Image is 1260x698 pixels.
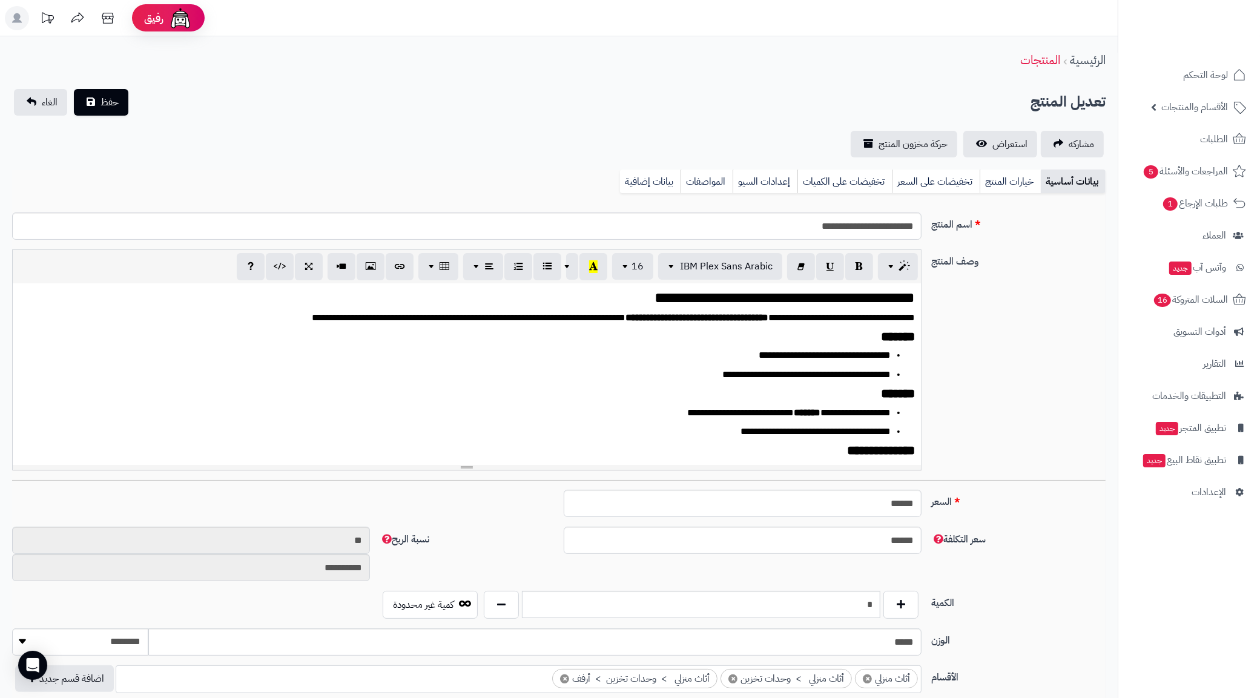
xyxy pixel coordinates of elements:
[1144,165,1158,179] span: 5
[1126,317,1253,346] a: أدوات التسويق
[560,674,569,683] span: ×
[728,674,737,683] span: ×
[1161,99,1228,116] span: الأقسام والمنتجات
[1126,125,1253,154] a: الطلبات
[855,669,918,689] li: أثاث منزلي
[926,249,1110,269] label: وصف المنتج
[1070,51,1106,69] a: الرئيسية
[1041,170,1106,194] a: بيانات أساسية
[380,532,429,547] span: نسبة الربح
[1126,253,1253,282] a: وآتس آبجديد
[1162,195,1228,212] span: طلبات الإرجاع
[632,259,644,274] span: 16
[1126,349,1253,378] a: التقارير
[18,651,47,680] div: Open Intercom Messenger
[1126,221,1253,250] a: العملاء
[1142,452,1226,469] span: تطبيق نقاط البيع
[892,170,980,194] a: تخفيضات على السعر
[851,131,957,157] a: حركة مخزون المنتج
[879,137,948,151] span: حركة مخزون المنتج
[1163,197,1178,211] span: 1
[101,95,119,110] span: حفظ
[1156,422,1178,435] span: جديد
[1202,227,1226,244] span: العملاء
[1126,478,1253,507] a: الإعدادات
[1153,291,1228,308] span: السلات المتروكة
[931,532,986,547] span: سعر التكلفة
[680,259,773,274] span: IBM Plex Sans Arabic
[863,674,872,683] span: ×
[681,170,733,194] a: المواصفات
[1126,446,1253,475] a: تطبيق نقاط البيعجديد
[1154,294,1171,307] span: 16
[1183,67,1228,84] span: لوحة التحكم
[1126,413,1253,443] a: تطبيق المتجرجديد
[14,89,67,116] a: الغاء
[926,665,1110,685] label: الأقسام
[1069,137,1094,151] span: مشاركه
[926,628,1110,648] label: الوزن
[42,95,58,110] span: الغاء
[620,170,681,194] a: بيانات إضافية
[1192,484,1226,501] span: الإعدادات
[1126,157,1253,186] a: المراجعات والأسئلة5
[1155,420,1226,436] span: تطبيق المتجر
[1020,51,1060,69] a: المنتجات
[1126,285,1253,314] a: السلات المتروكة16
[1168,259,1226,276] span: وآتس آب
[1169,262,1192,275] span: جديد
[926,490,1110,509] label: السعر
[797,170,892,194] a: تخفيضات على الكميات
[1041,131,1104,157] a: مشاركه
[1126,61,1253,90] a: لوحة التحكم
[1143,163,1228,180] span: المراجعات والأسئلة
[1200,131,1228,148] span: الطلبات
[992,137,1027,151] span: استعراض
[721,669,852,689] li: أثاث منزلي > وحدات تخزين
[168,6,193,30] img: ai-face.png
[963,131,1037,157] a: استعراض
[32,6,62,33] a: تحديثات المنصة
[926,212,1110,232] label: اسم المنتج
[612,253,653,280] button: 16
[658,253,782,280] button: IBM Plex Sans Arabic
[144,11,163,25] span: رفيق
[15,665,114,692] button: اضافة قسم جديد
[1173,323,1226,340] span: أدوات التسويق
[1126,189,1253,218] a: طلبات الإرجاع1
[1126,381,1253,410] a: التطبيقات والخدمات
[926,591,1110,610] label: الكمية
[1152,387,1226,404] span: التطبيقات والخدمات
[1143,454,1166,467] span: جديد
[980,170,1041,194] a: خيارات المنتج
[1203,355,1226,372] span: التقارير
[733,170,797,194] a: إعدادات السيو
[74,89,128,116] button: حفظ
[552,669,717,689] li: أثاث منزلي > وحدات تخزين > أرفف
[1031,90,1106,114] h2: تعديل المنتج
